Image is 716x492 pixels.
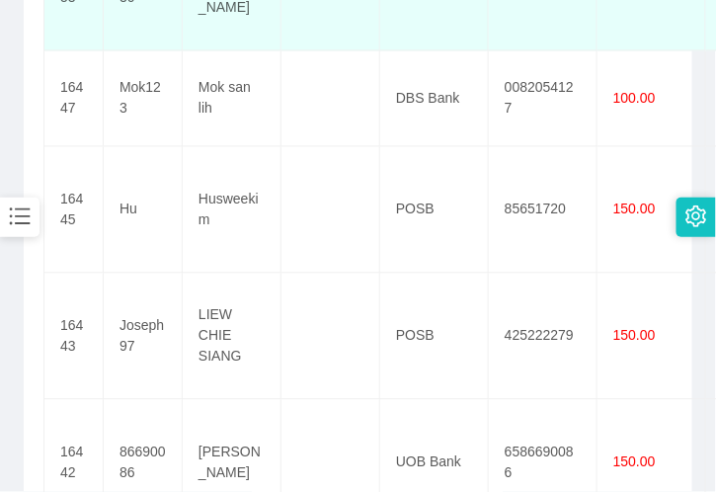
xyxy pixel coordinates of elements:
span: 100.00 [613,90,656,106]
td: 0082054127 [489,50,597,146]
span: 150.00 [613,453,656,469]
td: 16443 [44,273,104,399]
td: 425222279 [489,273,597,399]
td: DBS Bank [380,50,489,146]
td: Mok123 [104,50,183,146]
td: LIEW CHIE SIANG [183,273,281,399]
span: 150.00 [613,327,656,343]
td: 16447 [44,50,104,146]
td: Mok san lih [183,50,281,146]
td: 85651720 [489,146,597,273]
span: 150.00 [613,201,656,216]
i: 图标: setting [685,205,707,227]
td: POSB [380,273,489,399]
td: Joseph97 [104,273,183,399]
td: Hu [104,146,183,273]
td: 16445 [44,146,104,273]
td: Husweekim [183,146,281,273]
td: POSB [380,146,489,273]
i: 图标: bars [7,204,33,229]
